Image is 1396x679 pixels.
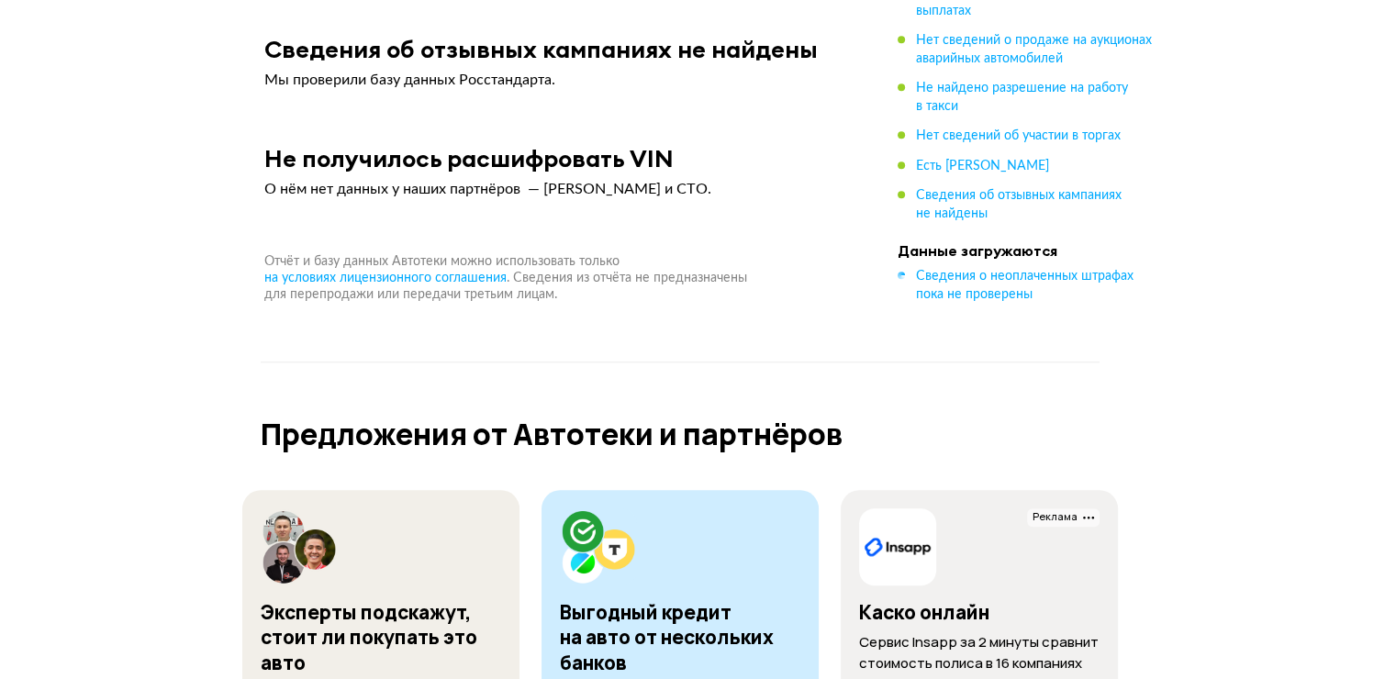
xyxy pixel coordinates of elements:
[264,144,674,173] h3: Не получилось расшифровать VIN
[264,71,843,89] p: Мы проверили базу данных Росстандарта.
[264,180,843,198] p: О нём нет данных у наших партнёров — [PERSON_NAME] и СТО.
[916,82,1128,113] span: Не найдено разрешение на работу в такси
[898,240,1155,259] h4: Данные загружаются
[1027,508,1100,527] span: Реклама
[261,599,477,675] h3: Эксперты подскажут, стоит ли покупать это авто
[1033,510,1078,525] span: Реклама
[916,269,1134,300] span: Сведения о неоплаченных штрафах пока не проверены
[916,34,1152,65] span: Нет сведений о продаже на аукционах аварийных автомобилей
[242,253,865,303] div: Отчёт и базу данных Автотеки можно использовать только . Сведения из отчёта не предназначены для ...
[916,159,1049,172] span: Есть [PERSON_NAME]
[261,414,843,454] span: Предложения от Автотеки и партнёров
[916,188,1122,219] span: Сведения об отзывных кампаниях не найдены
[264,35,818,63] h3: Сведения об отзывных кампаниях не найдены
[560,599,774,675] h3: Выгодный кредит на авто от нескольких банков
[264,272,507,284] span: на условиях лицензионного соглашения
[859,599,989,625] h3: Каско онлайн
[916,129,1121,142] span: Нет сведений об участии в торгах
